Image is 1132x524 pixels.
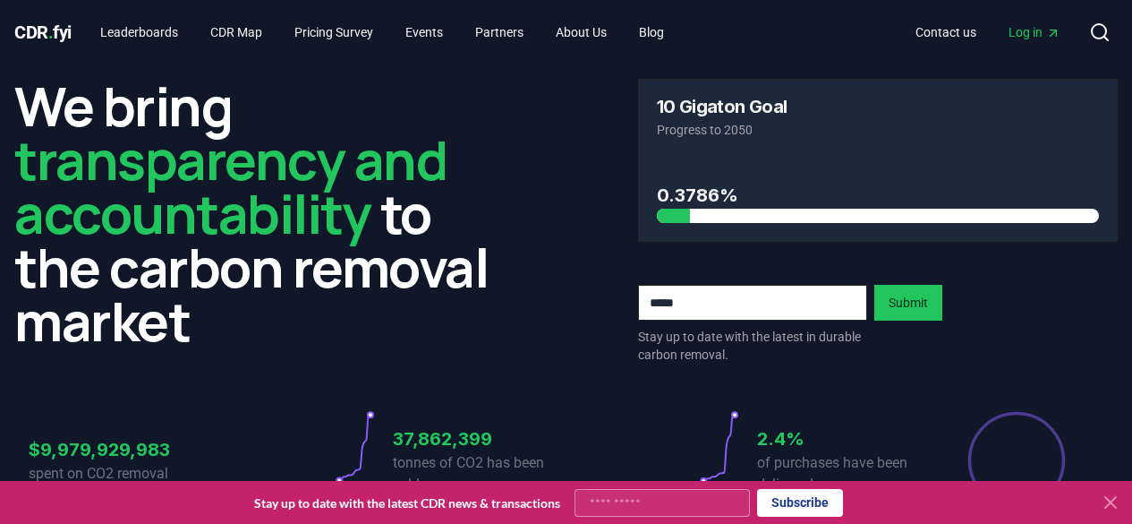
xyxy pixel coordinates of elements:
span: Log in [1009,23,1060,41]
h3: $9,979,929,983 [29,436,202,463]
p: Progress to 2050 [657,121,1100,139]
span: transparency and accountability [14,123,447,250]
h3: 10 Gigaton Goal [657,98,787,116]
a: CDR Map [196,16,277,48]
h2: We bring to the carbon removal market [14,79,495,348]
a: CDR.fyi [14,20,72,45]
p: tonnes of CO2 has been sold [393,452,566,495]
p: of purchases have been delivered [757,452,931,495]
p: spent on CO2 removal [29,463,202,485]
a: Leaderboards [86,16,192,48]
a: Pricing Survey [280,16,387,48]
a: Partners [461,16,538,48]
p: Stay up to date with the latest in durable carbon removal. [638,328,867,364]
nav: Main [86,16,678,48]
h3: 37,862,399 [393,425,566,452]
a: About Us [541,16,621,48]
h3: 0.3786% [657,182,1100,209]
button: Submit [874,285,942,321]
a: Contact us [901,16,991,48]
a: Blog [625,16,678,48]
span: . [48,21,54,43]
nav: Main [901,16,1075,48]
a: Log in [994,16,1075,48]
h3: 2.4% [757,425,931,452]
div: Percentage of sales delivered [966,410,1067,511]
a: Events [391,16,457,48]
span: CDR fyi [14,21,72,43]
